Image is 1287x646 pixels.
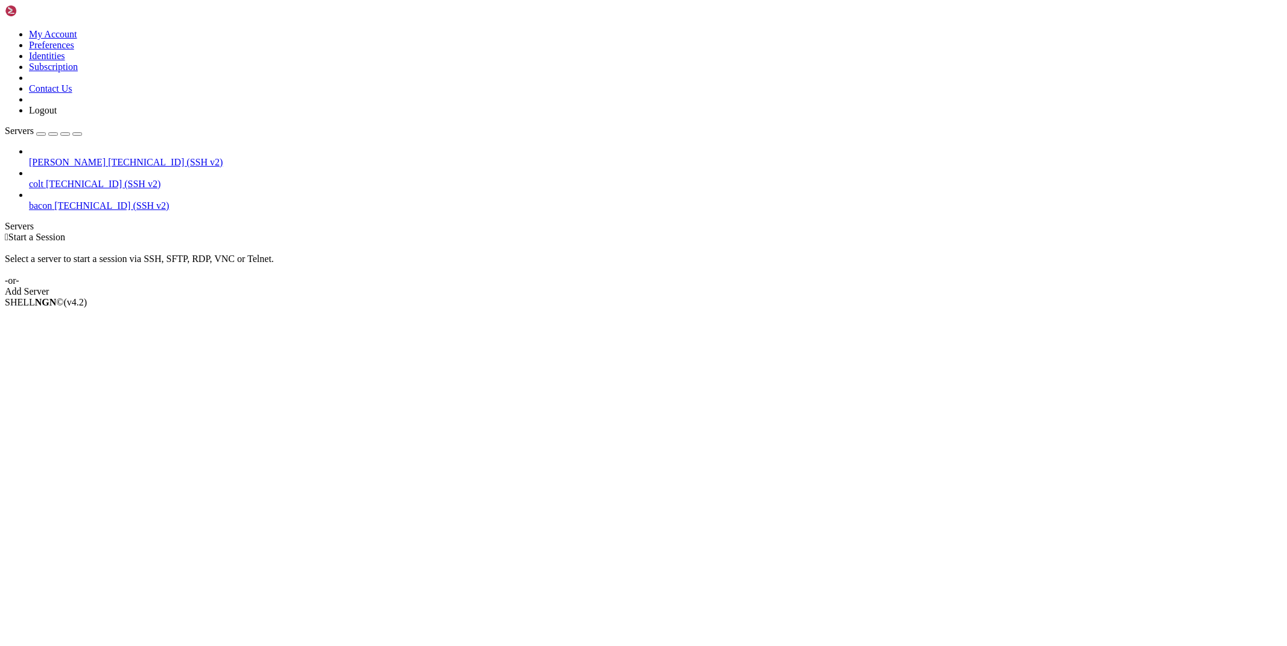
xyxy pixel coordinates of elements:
[29,146,1282,168] li: [PERSON_NAME] [TECHNICAL_ID] (SSH v2)
[29,157,1282,168] a: [PERSON_NAME] [TECHNICAL_ID] (SSH v2)
[108,157,223,167] span: [TECHNICAL_ID] (SSH v2)
[46,179,160,189] span: [TECHNICAL_ID] (SSH v2)
[29,190,1282,211] li: bacon [TECHNICAL_ID] (SSH v2)
[29,51,65,61] a: Identities
[5,232,8,242] span: 
[64,297,87,307] span: 4.2.0
[29,157,106,167] span: [PERSON_NAME]
[5,243,1282,286] div: Select a server to start a session via SSH, SFTP, RDP, VNC or Telnet. -or-
[5,126,82,136] a: Servers
[5,126,34,136] span: Servers
[29,179,1282,190] a: colt [TECHNICAL_ID] (SSH v2)
[29,168,1282,190] li: colt [TECHNICAL_ID] (SSH v2)
[54,200,169,211] span: [TECHNICAL_ID] (SSH v2)
[29,40,74,50] a: Preferences
[5,221,1282,232] div: Servers
[8,232,65,242] span: Start a Session
[29,105,57,115] a: Logout
[35,297,57,307] b: NGN
[29,200,1282,211] a: bacon [TECHNICAL_ID] (SSH v2)
[29,62,78,72] a: Subscription
[29,179,43,189] span: colt
[29,29,77,39] a: My Account
[5,286,1282,297] div: Add Server
[5,5,74,17] img: Shellngn
[29,200,52,211] span: bacon
[29,83,72,94] a: Contact Us
[5,297,87,307] span: SHELL ©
